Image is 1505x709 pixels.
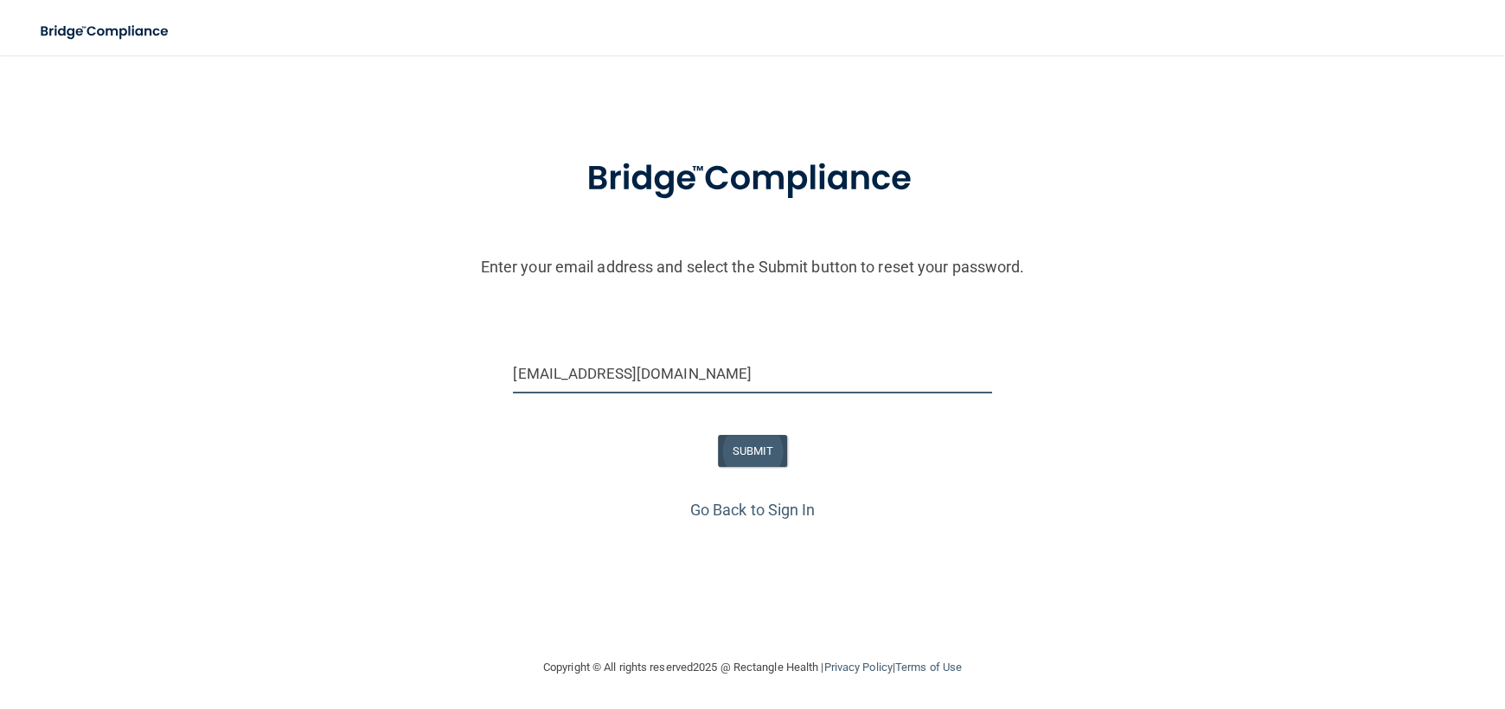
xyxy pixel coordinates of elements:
div: Copyright © All rights reserved 2025 @ Rectangle Health | | [437,640,1068,695]
img: bridge_compliance_login_screen.278c3ca4.svg [551,134,954,224]
img: bridge_compliance_login_screen.278c3ca4.svg [26,14,185,49]
a: Privacy Policy [823,661,892,674]
a: Go Back to Sign In [690,501,816,519]
a: Terms of Use [895,661,962,674]
input: Email [513,354,991,393]
button: SUBMIT [718,435,788,467]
